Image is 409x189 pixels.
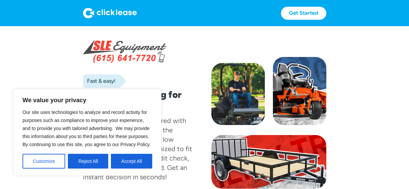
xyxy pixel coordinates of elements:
a: Get Started [281,7,326,20]
img: Logo [83,8,137,18]
button: Reject All [68,154,108,169]
div: Fast & easy! [83,78,116,84]
button: Accept All [111,154,152,169]
span: Our site uses technologies to analyze and record activity for purposes such as compliance to impr... [23,110,151,147]
p: We value your privacy [23,96,152,104]
button: Customize [23,154,65,169]
div: We value your privacy [13,89,161,176]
